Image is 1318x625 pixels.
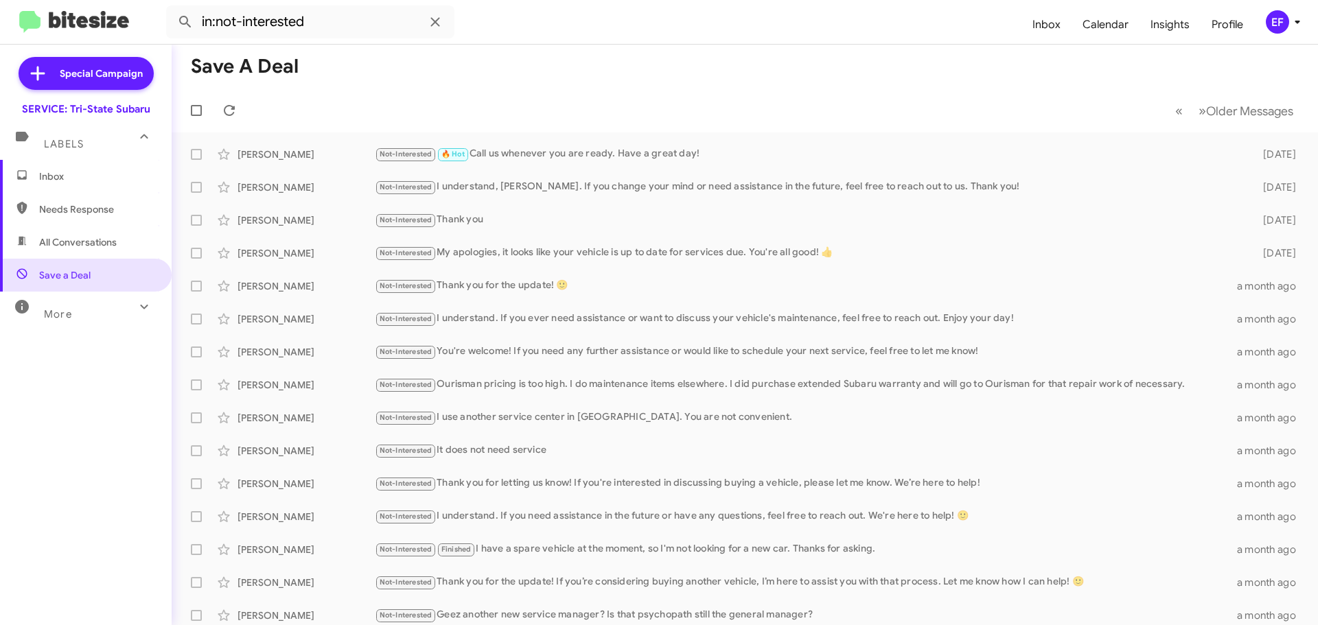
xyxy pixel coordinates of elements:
[1237,345,1307,359] div: a month ago
[1237,609,1307,622] div: a month ago
[39,202,156,216] span: Needs Response
[1237,477,1307,491] div: a month ago
[1254,10,1303,34] button: EF
[375,410,1237,425] div: I use another service center in [GEOGRAPHIC_DATA]. You are not convenient.
[238,543,375,556] div: [PERSON_NAME]
[375,245,1241,261] div: My apologies, it looks like your vehicle is up to date for services due. You're all good! 👍
[44,138,84,150] span: Labels
[1237,411,1307,425] div: a month ago
[380,314,432,323] span: Not-Interested
[380,347,432,356] span: Not-Interested
[380,380,432,389] span: Not-Interested
[375,278,1237,294] div: Thank you for the update! 🙂
[380,545,432,554] span: Not-Interested
[238,510,375,523] div: [PERSON_NAME]
[1140,5,1201,45] a: Insights
[1237,312,1307,326] div: a month ago
[375,179,1241,195] div: I understand, [PERSON_NAME]. If you change your mind or need assistance in the future, feel free ...
[375,311,1237,327] div: I understand. If you ever need assistance or want to discuss your vehicle's maintenance, feel fre...
[1021,5,1072,45] a: Inbox
[1206,104,1293,119] span: Older Messages
[380,446,432,455] span: Not-Interested
[238,411,375,425] div: [PERSON_NAME]
[238,345,375,359] div: [PERSON_NAME]
[1072,5,1140,45] a: Calendar
[238,213,375,227] div: [PERSON_NAME]
[380,281,432,290] span: Not-Interested
[191,56,299,78] h1: Save a Deal
[375,344,1237,359] div: You're welcome! If you need any further assistance or would like to schedule your next service, f...
[375,377,1237,392] div: Ourisman pricing is too high. I do maintenance items elsewhere. I did purchase extended Subaru wa...
[1237,444,1307,458] div: a month ago
[1237,279,1307,293] div: a month ago
[238,180,375,194] div: [PERSON_NAME]
[1266,10,1289,34] div: EF
[441,545,472,554] span: Finished
[375,443,1237,458] div: It does not need service
[22,102,150,116] div: SERVICE: Tri-State Subaru
[375,212,1241,228] div: Thank you
[441,150,465,158] span: 🔥 Hot
[44,308,72,320] span: More
[375,146,1241,162] div: Call us whenever you are ready. Have a great day!
[39,268,91,282] span: Save a Deal
[1175,102,1183,119] span: «
[380,512,432,521] span: Not-Interested
[380,479,432,488] span: Not-Interested
[238,444,375,458] div: [PERSON_NAME]
[1167,97,1191,125] button: Previous
[1199,102,1206,119] span: »
[380,611,432,620] span: Not-Interested
[1241,213,1307,227] div: [DATE]
[380,150,432,158] span: Not-Interested
[380,248,432,257] span: Not-Interested
[60,67,143,80] span: Special Campaign
[1168,97,1302,125] nav: Page navigation example
[166,5,454,38] input: Search
[19,57,154,90] a: Special Campaign
[1190,97,1302,125] button: Next
[380,182,432,191] span: Not-Interested
[380,413,432,422] span: Not-Interested
[238,148,375,161] div: [PERSON_NAME]
[1201,5,1254,45] a: Profile
[238,279,375,293] div: [PERSON_NAME]
[39,169,156,183] span: Inbox
[375,607,1237,623] div: Geez another new service manager? Is that psychopath still the general manager?
[39,235,117,249] span: All Conversations
[375,541,1237,557] div: I have a spare vehicle at the moment, so I'm not looking for a new car. Thanks for asking.
[238,378,375,392] div: [PERSON_NAME]
[375,475,1237,491] div: Thank you for letting us know! If you're interested in discussing buying a vehicle, please let me...
[1241,246,1307,260] div: [DATE]
[380,215,432,224] span: Not-Interested
[375,508,1237,524] div: I understand. If you need assistance in the future or have any questions, feel free to reach out....
[1237,510,1307,523] div: a month ago
[238,576,375,589] div: [PERSON_NAME]
[380,578,432,587] span: Not-Interested
[1237,543,1307,556] div: a month ago
[238,312,375,326] div: [PERSON_NAME]
[375,574,1237,590] div: Thank you for the update! If you’re considering buying another vehicle, I’m here to assist you wi...
[1241,180,1307,194] div: [DATE]
[1241,148,1307,161] div: [DATE]
[238,477,375,491] div: [PERSON_NAME]
[238,246,375,260] div: [PERSON_NAME]
[1237,378,1307,392] div: a month ago
[1237,576,1307,589] div: a month ago
[238,609,375,622] div: [PERSON_NAME]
